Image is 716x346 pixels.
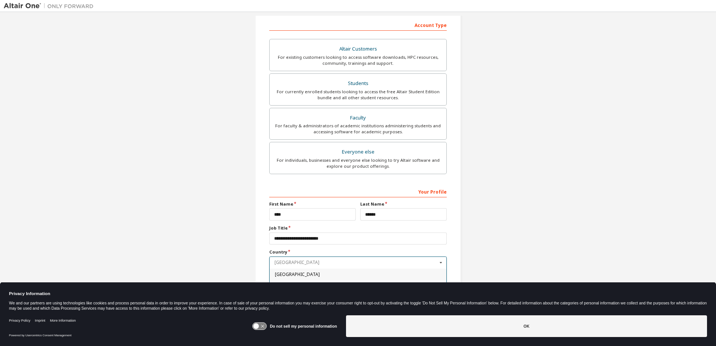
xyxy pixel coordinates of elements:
div: Account Type [269,19,447,31]
label: Job Title [269,225,447,231]
span: [GEOGRAPHIC_DATA] [275,272,442,277]
img: Altair One [4,2,97,10]
div: For individuals, businesses and everyone else looking to try Altair software and explore our prod... [274,157,442,169]
div: Faculty [274,113,442,123]
label: First Name [269,201,356,207]
label: Country [269,249,447,255]
div: For currently enrolled students looking to access the free Altair Student Edition bundle and all ... [274,89,442,101]
div: Students [274,78,442,89]
div: Everyone else [274,147,442,157]
label: Last Name [360,201,447,207]
div: Altair Customers [274,44,442,54]
div: Your Profile [269,185,447,197]
div: For existing customers looking to access software downloads, HPC resources, community, trainings ... [274,54,442,66]
div: For faculty & administrators of academic institutions administering students and accessing softwa... [274,123,442,135]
